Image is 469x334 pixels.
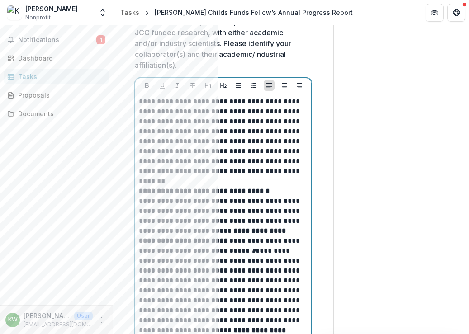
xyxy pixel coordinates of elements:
[24,320,93,329] p: [EMAIL_ADDRESS][DOMAIN_NAME]
[18,109,102,118] div: Documents
[120,8,139,17] div: Tasks
[157,80,168,91] button: Underline
[25,4,78,14] div: [PERSON_NAME]
[96,4,109,22] button: Open entity switcher
[142,80,152,91] button: Bold
[447,4,465,22] button: Get Help
[248,80,259,91] button: Ordered List
[264,80,275,91] button: Align Left
[96,315,107,325] button: More
[25,14,51,22] span: Nonprofit
[18,72,102,81] div: Tasks
[233,80,244,91] button: Bullet List
[426,4,444,22] button: Partners
[187,80,198,91] button: Strike
[155,8,353,17] div: [PERSON_NAME] Childs Funds Fellow’s Annual Progress Report
[96,35,105,44] span: 1
[18,90,102,100] div: Proposals
[4,88,109,103] a: Proposals
[172,80,183,91] button: Italicize
[279,80,290,91] button: Align Center
[117,6,143,19] a: Tasks
[4,51,109,66] a: Dashboard
[4,106,109,121] a: Documents
[7,5,22,20] img: Kevin Wu
[218,80,229,91] button: Heading 2
[74,312,93,320] p: User
[18,36,96,44] span: Notifications
[4,33,109,47] button: Notifications1
[203,80,213,91] button: Heading 1
[4,69,109,84] a: Tasks
[8,317,18,323] div: Kevin Wu
[18,53,102,63] div: Dashboard
[294,80,305,91] button: Align Right
[24,311,71,320] p: [PERSON_NAME]
[117,6,356,19] nav: breadcrumb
